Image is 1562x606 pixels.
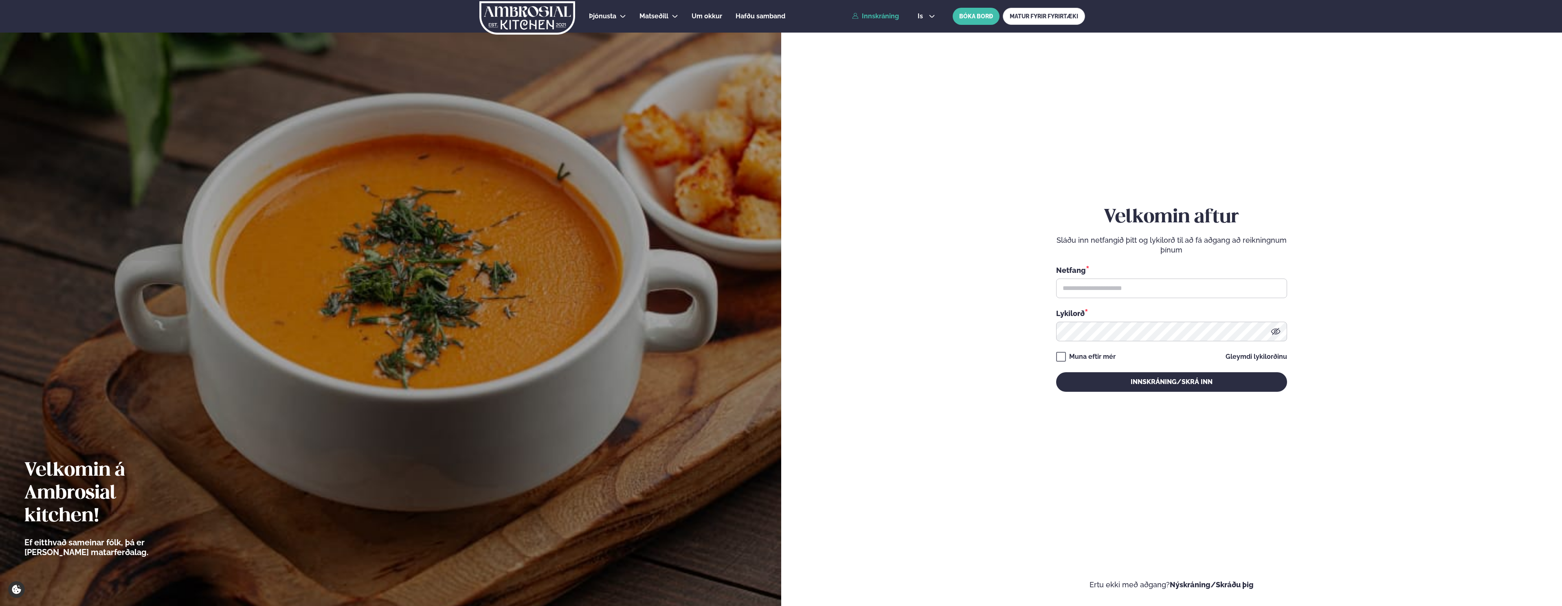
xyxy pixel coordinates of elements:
span: Um okkur [692,12,722,20]
a: Gleymdi lykilorðinu [1226,353,1287,360]
span: Hafðu samband [736,12,785,20]
p: Sláðu inn netfangið þitt og lykilorð til að fá aðgang að reikningnum þínum [1056,235,1287,255]
img: logo [479,1,576,35]
a: Hafðu samband [736,11,785,21]
span: Matseðill [639,12,668,20]
a: Nýskráning/Skráðu þig [1170,580,1254,589]
p: Ertu ekki með aðgang? [806,580,1538,590]
a: Cookie settings [8,581,25,598]
a: Þjónusta [589,11,616,21]
a: Matseðill [639,11,668,21]
a: Um okkur [692,11,722,21]
p: Ef eitthvað sameinar fólk, þá er [PERSON_NAME] matarferðalag. [24,538,193,557]
a: MATUR FYRIR FYRIRTÆKI [1003,8,1085,25]
a: Innskráning [852,13,899,20]
span: is [918,13,925,20]
div: Netfang [1056,265,1287,275]
h2: Velkomin á Ambrosial kitchen! [24,459,193,528]
h2: Velkomin aftur [1056,206,1287,229]
div: Lykilorð [1056,308,1287,318]
span: Þjónusta [589,12,616,20]
button: is [911,13,942,20]
button: Innskráning/Skrá inn [1056,372,1287,392]
button: BÓKA BORÐ [953,8,1000,25]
